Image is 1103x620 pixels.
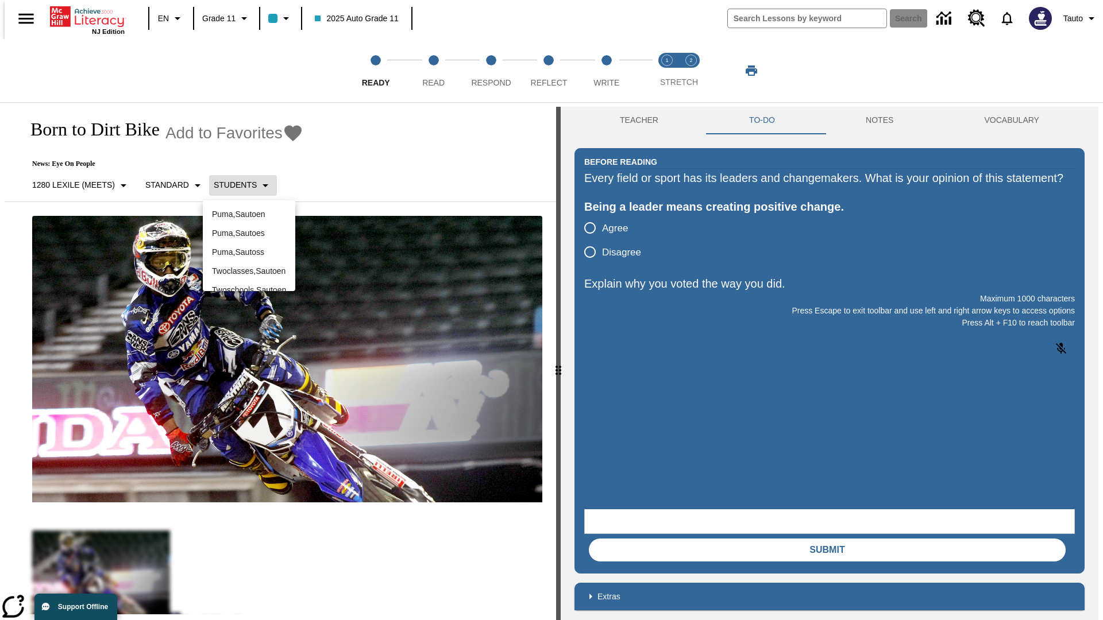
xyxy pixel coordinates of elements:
p: Puma , Sautoes [212,227,286,239]
p: Twoschools , Sautoen [212,284,286,296]
p: Puma , Sautoss [212,246,286,258]
p: Puma , Sautoen [212,208,286,220]
p: Twoclasses , Sautoen [212,265,286,277]
body: Explain why you voted the way you did. Maximum 1000 characters Press Alt + F10 to reach toolbar P... [5,9,168,20]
